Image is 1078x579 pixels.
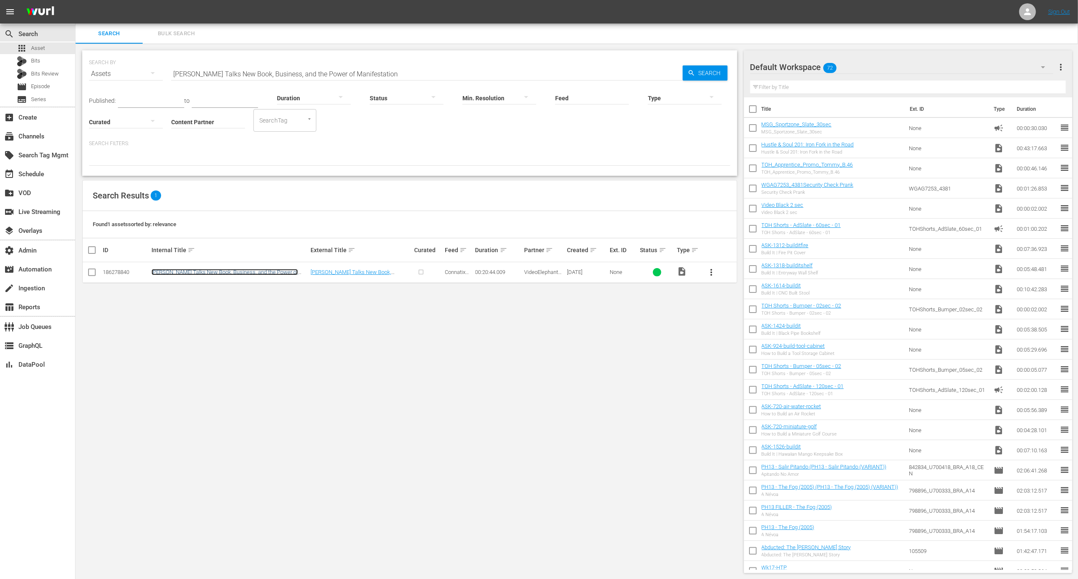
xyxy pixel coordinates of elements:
[1013,158,1060,178] td: 00:00:46.146
[89,62,163,86] div: Assets
[906,420,990,440] td: None
[188,246,195,254] span: sort
[1048,8,1070,15] a: Sign Out
[1060,223,1070,233] span: reorder
[475,269,522,275] div: 00:20:44.009
[1013,198,1060,219] td: 00:00:02.002
[1060,163,1070,173] span: reorder
[31,70,59,78] span: Bits Review
[906,259,990,279] td: None
[906,219,990,239] td: TOHShorts_AdSlate_60sec_01
[906,178,990,198] td: WGAG7253_4381
[762,411,821,417] div: How to Build an Air Rocket
[906,299,990,319] td: TOHShorts_Bumper_02sec_02
[906,480,990,501] td: 798896_U700333_BRA_A14
[762,472,887,477] div: Apitando No Amor
[762,149,854,155] div: Hustle & Soul 201: Iron Fork in the Road
[89,97,116,104] span: Published:
[4,322,14,332] span: Job Queues
[762,170,853,175] div: TOH_Apprentice_Promo_Tommy_B.46
[567,245,607,255] div: Created
[640,245,674,255] div: Status
[1060,183,1070,193] span: reorder
[994,183,1004,193] span: Video
[762,303,841,309] a: TOH Shorts - Bumper - 02sec - 02
[762,141,854,148] a: Hustle & Soul 201: Iron Fork in the Road
[994,123,1004,133] span: Ad
[17,69,27,79] div: Bits Review
[750,55,1054,79] div: Default Workspace
[762,423,817,430] a: ASK-720-miniature-golf
[151,245,308,255] div: Internal Title
[1013,138,1060,158] td: 00:43:17.663
[1013,299,1060,319] td: 00:00:02.002
[762,351,835,356] div: How to Build a Tool Storage Cabinet
[906,400,990,420] td: None
[81,29,138,39] span: Search
[31,95,46,104] span: Series
[500,246,507,254] span: sort
[906,541,990,561] td: 105509
[1060,344,1070,354] span: reorder
[1056,57,1066,77] button: more_vert
[762,323,801,329] a: ASK-1424-buildit
[762,230,841,235] div: TOH Shorts - AdSlate - 60sec - 01
[994,284,1004,294] span: Video
[31,82,50,91] span: Episode
[20,2,60,22] img: ans4CAIJ8jUAAAAAAAAAAAAAAAAAAAAAAAAgQb4GAAAAAAAAAAAAAAAAAAAAAAAAJMjXAAAAAAAAAAAAAAAAAAAAAAAAgAT5G...
[1013,541,1060,561] td: 01:42:47.171
[103,269,149,275] div: 186278840
[184,97,190,104] span: to
[906,521,990,541] td: 798896_U700333_BRA_A14
[4,226,14,236] span: Overlays
[524,269,561,282] span: VideoElephant Limited
[414,247,442,253] div: Curated
[4,29,14,39] span: Search
[677,266,687,276] span: Video
[762,492,898,497] div: A Névoa
[445,269,469,294] span: Connatix Playlist, The New Norm
[17,82,27,92] span: Episode
[906,460,990,480] td: 842834_U700418_BRA_A18_CEN
[1060,263,1070,274] span: reorder
[994,244,1004,254] span: Video
[1060,123,1070,133] span: reorder
[1060,465,1070,475] span: reorder
[1013,219,1060,239] td: 00:01:00.202
[762,162,853,168] a: TOH_Apprentice_Promo_Tommy_B.46
[1013,420,1060,440] td: 00:04:28.101
[4,169,14,179] span: Schedule
[762,210,804,215] div: Video Black 2 sec
[762,242,809,248] a: ASK-1312-builditfire
[762,121,832,128] a: MSG_Sportzone_Slate_30sec
[762,524,814,530] a: PH13 - The Fog (2005)
[906,118,990,138] td: None
[1013,118,1060,138] td: 00:00:30.030
[994,163,1004,173] span: Video
[4,360,14,370] span: DataPool
[1060,445,1070,455] span: reorder
[1013,339,1060,360] td: 00:05:29.696
[762,512,832,517] div: A Névoa
[151,269,298,282] a: [PERSON_NAME] Talks New Book, Business, and the Power of Manifestation
[1060,243,1070,253] span: reorder
[994,526,1004,536] span: Episode
[459,246,467,254] span: sort
[906,440,990,460] td: None
[1013,259,1060,279] td: 00:05:48.481
[1013,460,1060,480] td: 02:06:41.268
[31,44,45,52] span: Asset
[1013,279,1060,299] td: 00:10:42.283
[762,443,801,450] a: ASK-1526-buildit
[151,190,161,201] span: 1
[762,97,905,121] th: Title
[762,222,841,228] a: TOH Shorts - AdSlate - 60sec - 01
[4,188,14,198] span: VOD
[762,371,841,376] div: TOH Shorts - Bumper - 05sec - 02
[994,506,1004,516] span: Episode
[31,57,40,65] span: Bits
[906,339,990,360] td: None
[762,250,809,256] div: Build It | Fire Pit Cover
[4,283,14,293] span: Ingestion
[989,97,1012,121] th: Type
